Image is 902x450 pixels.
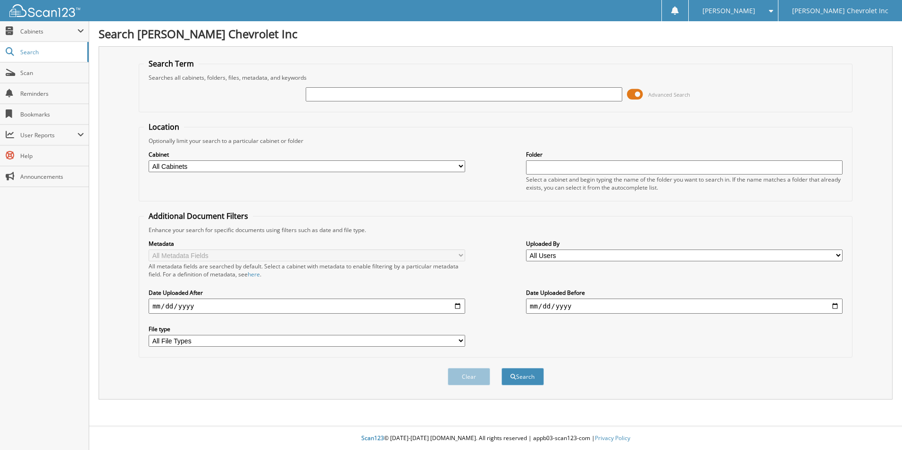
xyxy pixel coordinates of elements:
[20,173,84,181] span: Announcements
[526,299,843,314] input: end
[149,299,465,314] input: start
[149,289,465,297] label: Date Uploaded After
[448,368,490,385] button: Clear
[20,69,84,77] span: Scan
[89,427,902,450] div: © [DATE]-[DATE] [DOMAIN_NAME]. All rights reserved | appb03-scan123-com |
[361,434,384,442] span: Scan123
[20,27,77,35] span: Cabinets
[526,240,843,248] label: Uploaded By
[9,4,80,17] img: scan123-logo-white.svg
[99,26,893,42] h1: Search [PERSON_NAME] Chevrolet Inc
[20,131,77,139] span: User Reports
[149,150,465,158] label: Cabinet
[144,211,253,221] legend: Additional Document Filters
[501,368,544,385] button: Search
[648,91,690,98] span: Advanced Search
[144,122,184,132] legend: Location
[149,325,465,333] label: File type
[144,226,847,234] div: Enhance your search for specific documents using filters such as date and file type.
[144,74,847,82] div: Searches all cabinets, folders, files, metadata, and keywords
[248,270,260,278] a: here
[149,262,465,278] div: All metadata fields are searched by default. Select a cabinet with metadata to enable filtering b...
[20,152,84,160] span: Help
[20,90,84,98] span: Reminders
[526,289,843,297] label: Date Uploaded Before
[792,8,888,14] span: [PERSON_NAME] Chevrolet Inc
[595,434,630,442] a: Privacy Policy
[149,240,465,248] label: Metadata
[144,58,199,69] legend: Search Term
[526,150,843,158] label: Folder
[20,48,83,56] span: Search
[702,8,755,14] span: [PERSON_NAME]
[20,110,84,118] span: Bookmarks
[144,137,847,145] div: Optionally limit your search to a particular cabinet or folder
[526,175,843,192] div: Select a cabinet and begin typing the name of the folder you want to search in. If the name match...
